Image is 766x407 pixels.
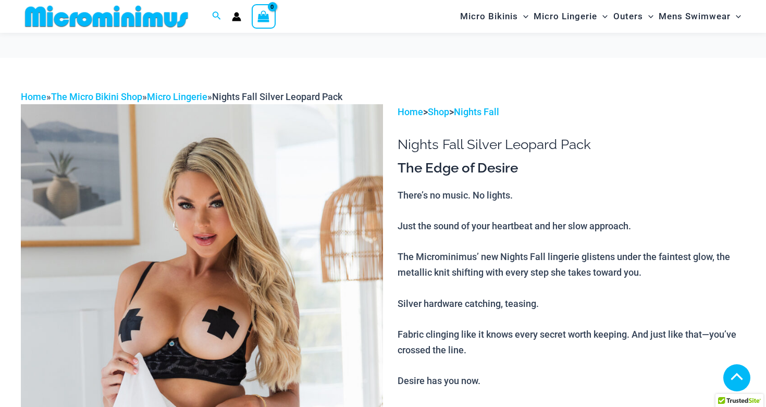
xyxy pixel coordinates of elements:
span: Outers [613,3,643,30]
a: Search icon link [212,10,221,23]
a: Shop [428,106,449,117]
a: Mens SwimwearMenu ToggleMenu Toggle [656,3,744,30]
span: Micro Lingerie [534,3,597,30]
span: Menu Toggle [731,3,741,30]
span: Menu Toggle [518,3,528,30]
span: Menu Toggle [597,3,608,30]
a: Micro Lingerie [147,91,207,102]
a: OutersMenu ToggleMenu Toggle [611,3,656,30]
span: Menu Toggle [643,3,653,30]
a: Micro LingerieMenu ToggleMenu Toggle [531,3,610,30]
a: Micro BikinisMenu ToggleMenu Toggle [458,3,531,30]
h3: The Edge of Desire [398,159,745,177]
h1: Nights Fall Silver Leopard Pack [398,137,745,153]
a: Account icon link [232,12,241,21]
p: > > [398,104,745,120]
a: The Micro Bikini Shop [51,91,142,102]
span: Micro Bikinis [460,3,518,30]
span: Mens Swimwear [659,3,731,30]
a: View Shopping Cart, empty [252,4,276,28]
a: Home [21,91,46,102]
img: MM SHOP LOGO FLAT [21,5,192,28]
a: Nights Fall [454,106,499,117]
nav: Site Navigation [456,2,745,31]
span: Nights Fall Silver Leopard Pack [212,91,342,102]
span: » » » [21,91,342,102]
a: Home [398,106,423,117]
